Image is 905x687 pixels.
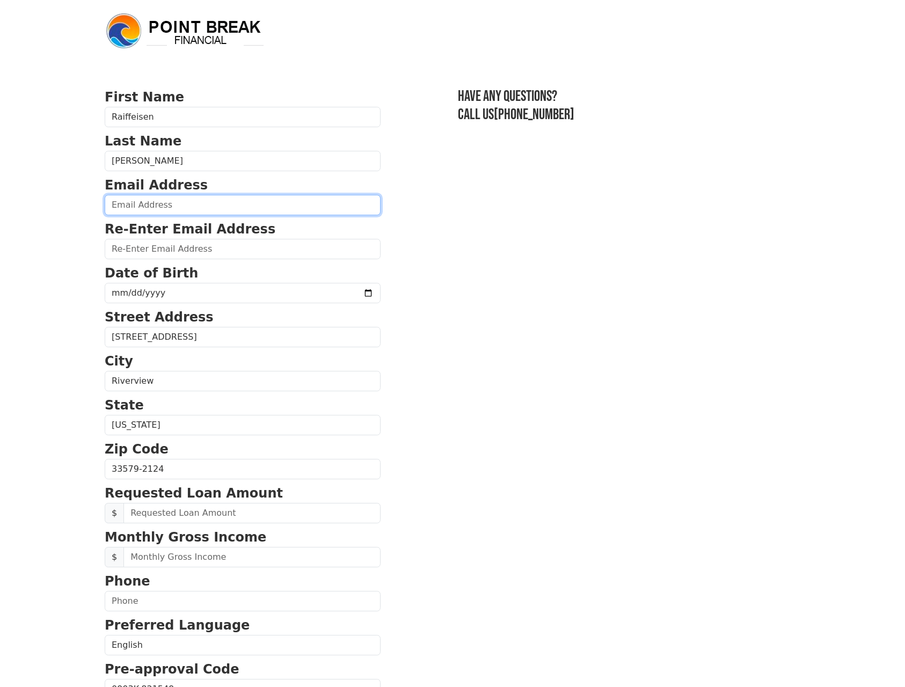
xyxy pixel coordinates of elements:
strong: Re-Enter Email Address [105,222,275,237]
input: First Name [105,107,381,127]
strong: Pre-approval Code [105,662,239,677]
h3: Have any questions? [458,87,800,106]
input: Last Name [105,151,381,171]
strong: Phone [105,574,150,589]
strong: Street Address [105,310,214,325]
input: Street Address [105,327,381,347]
strong: State [105,398,144,413]
span: $ [105,503,124,523]
strong: Last Name [105,134,181,149]
input: Re-Enter Email Address [105,239,381,259]
strong: Date of Birth [105,266,198,281]
input: Requested Loan Amount [123,503,381,523]
strong: City [105,354,133,369]
strong: Zip Code [105,442,169,457]
h3: Call us [458,106,800,124]
strong: Email Address [105,178,208,193]
img: logo.png [105,12,266,50]
strong: Preferred Language [105,618,250,633]
span: $ [105,547,124,567]
input: Zip Code [105,459,381,479]
input: City [105,371,381,391]
strong: Requested Loan Amount [105,486,283,501]
input: Phone [105,591,381,611]
input: Monthly Gross Income [123,547,381,567]
p: Monthly Gross Income [105,528,381,547]
a: [PHONE_NUMBER] [494,106,574,123]
strong: First Name [105,90,184,105]
input: Email Address [105,195,381,215]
